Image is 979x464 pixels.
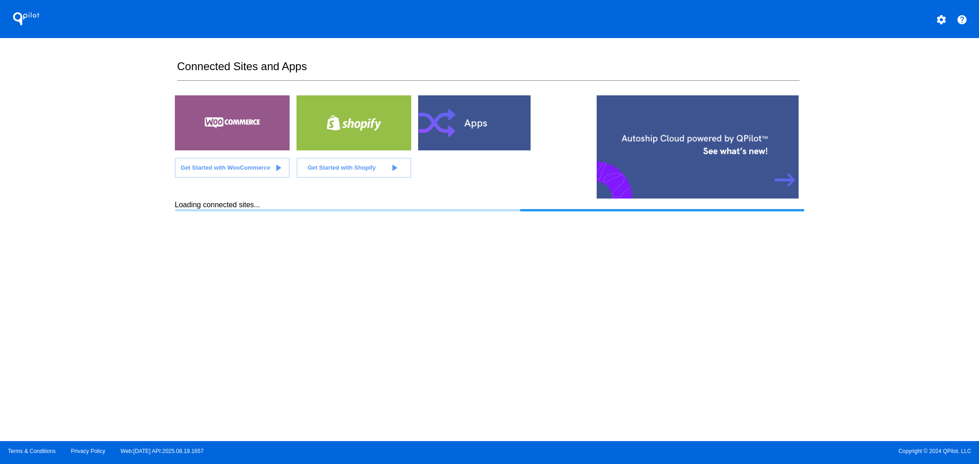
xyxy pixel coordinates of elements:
mat-icon: play_arrow [273,162,284,173]
span: Copyright © 2024 QPilot, LLC [498,448,971,454]
h1: QPilot [8,10,45,28]
h2: Connected Sites and Apps [177,60,800,81]
span: Get Started with WooCommerce [180,164,270,171]
a: Web:[DATE] API:2025.08.19.1657 [121,448,204,454]
span: Get Started with Shopify [308,164,376,171]
mat-icon: help [957,14,968,25]
a: Terms & Conditions [8,448,56,454]
a: Get Started with Shopify [296,158,411,178]
a: Get Started with WooCommerce [175,158,290,178]
mat-icon: play_arrow [389,162,400,173]
div: Loading connected sites... [175,201,804,211]
a: Privacy Policy [71,448,106,454]
mat-icon: settings [936,14,947,25]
